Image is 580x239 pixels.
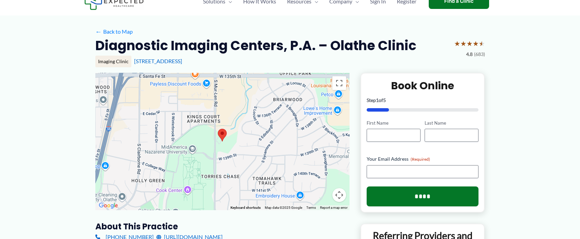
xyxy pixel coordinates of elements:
[376,97,379,103] span: 1
[134,58,182,64] a: [STREET_ADDRESS]
[466,37,473,50] span: ★
[367,79,479,92] h2: Book Online
[367,98,479,103] p: Step of
[95,221,350,232] h3: About this practice
[306,206,316,209] a: Terms (opens in new tab)
[265,206,302,209] span: Map data ©2025 Google
[95,37,416,54] h2: Diagnostic Imaging Centers, P.A. – Olathe Clinic
[383,97,386,103] span: 5
[332,76,346,90] button: Toggle fullscreen view
[460,37,466,50] span: ★
[454,37,460,50] span: ★
[479,37,485,50] span: ★
[97,201,120,210] img: Google
[367,120,421,126] label: First Name
[95,26,133,37] a: ←Back to Map
[425,120,478,126] label: Last Name
[473,37,479,50] span: ★
[466,50,473,59] span: 4.8
[320,206,347,209] a: Report a map error
[95,28,102,35] span: ←
[367,156,479,162] label: Your Email Address
[95,56,131,67] div: Imaging Clinic
[230,205,261,210] button: Keyboard shortcuts
[332,188,346,202] button: Map camera controls
[97,201,120,210] a: Open this area in Google Maps (opens a new window)
[411,157,430,162] span: (Required)
[474,50,485,59] span: (683)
